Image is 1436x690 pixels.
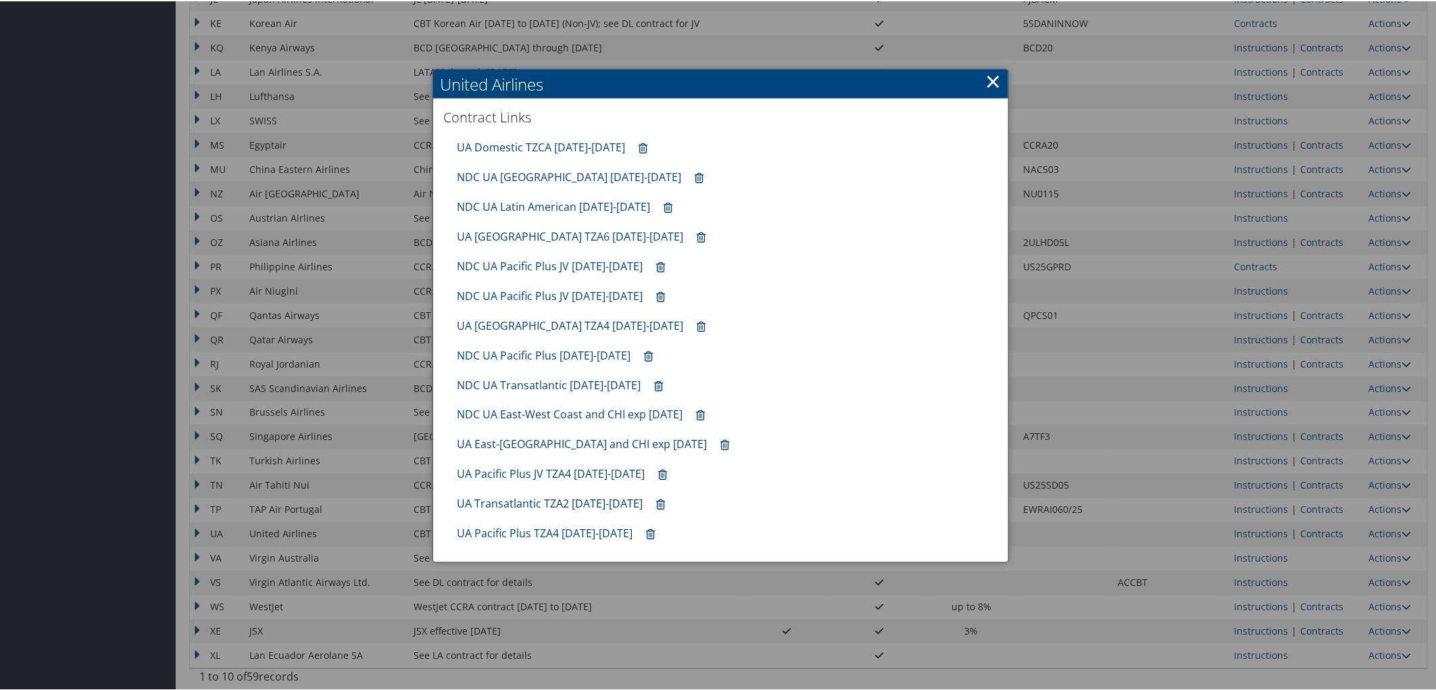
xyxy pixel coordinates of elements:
[689,402,712,427] a: Remove contract
[649,253,672,278] a: Remove contract
[637,343,660,368] a: Remove contract
[690,224,712,249] a: Remove contract
[457,525,633,540] a: UA Pacific Plus TZA4 [DATE]-[DATE]
[457,406,683,421] a: NDC UA East-West Coast and CHI exp [DATE]
[443,107,998,126] h3: Contract Links
[457,347,630,362] a: NDC UA Pacific Plus [DATE]-[DATE]
[639,521,662,546] a: Remove contract
[632,134,654,159] a: Remove contract
[433,68,1008,98] h2: United Airlines
[457,495,643,510] a: UA Transatlantic TZA2 [DATE]-[DATE]
[457,198,650,213] a: NDC UA Latin American [DATE]-[DATE]
[657,194,679,219] a: Remove contract
[649,283,672,308] a: Remove contract
[457,317,683,332] a: UA [GEOGRAPHIC_DATA] TZA4 [DATE]-[DATE]
[457,228,683,243] a: UA [GEOGRAPHIC_DATA] TZA6 [DATE]-[DATE]
[647,372,670,397] a: Remove contract
[688,164,710,189] a: Remove contract
[457,287,643,302] a: NDC UA Pacific Plus JV [DATE]-[DATE]
[651,462,674,487] a: Remove contract
[457,168,681,183] a: NDC UA [GEOGRAPHIC_DATA] [DATE]-[DATE]
[457,466,645,480] a: UA Pacific Plus JV TZA4 [DATE]-[DATE]
[457,376,641,391] a: NDC UA Transatlantic [DATE]-[DATE]
[457,436,707,451] a: UA East-[GEOGRAPHIC_DATA] and CHI exp [DATE]
[457,257,643,272] a: NDC UA Pacific Plus JV [DATE]-[DATE]
[649,491,672,516] a: Remove contract
[985,66,1001,93] a: ×
[457,139,625,153] a: UA Domestic TZCA [DATE]-[DATE]
[714,432,736,457] a: Remove contract
[690,313,712,338] a: Remove contract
